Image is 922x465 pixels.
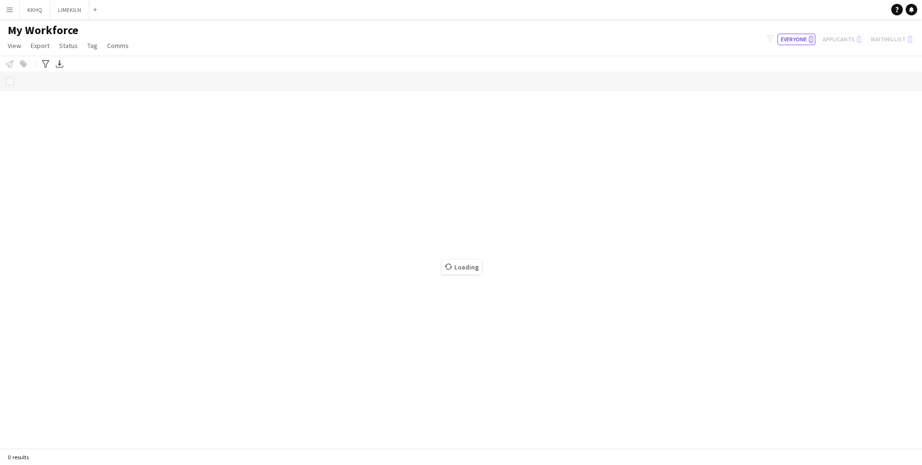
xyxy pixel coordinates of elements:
button: KKHQ [20,0,50,19]
span: My Workforce [8,23,78,37]
span: Comms [107,41,129,50]
button: LIMEKILN [50,0,89,19]
span: Tag [87,41,97,50]
app-action-btn: Advanced filters [40,58,51,70]
button: Everyone0 [777,34,815,45]
a: Tag [84,39,101,52]
span: 0 [809,36,813,43]
app-action-btn: Export XLSX [54,58,65,70]
a: Export [27,39,53,52]
span: Status [59,41,78,50]
a: Status [55,39,82,52]
span: Export [31,41,49,50]
a: View [4,39,25,52]
a: Comms [103,39,133,52]
span: Loading [442,260,482,274]
span: View [8,41,21,50]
